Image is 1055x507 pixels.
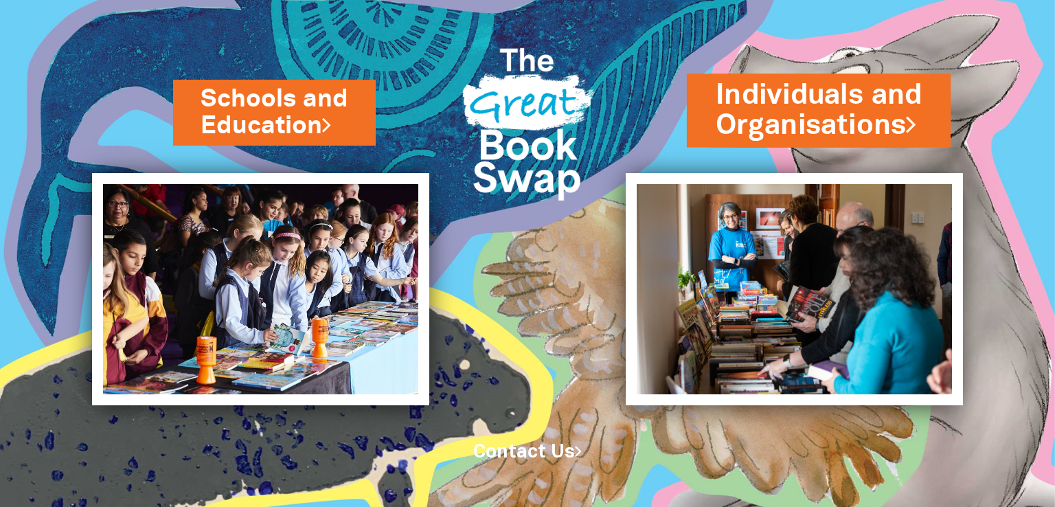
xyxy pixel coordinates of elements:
img: Schools and Education [92,173,429,405]
a: Contact Us [473,444,582,461]
img: Great Bookswap logo [450,16,605,223]
img: Individuals and Organisations [626,173,963,405]
a: Schools andEducation [201,82,348,143]
a: Individuals andOrganisations [716,75,922,144]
